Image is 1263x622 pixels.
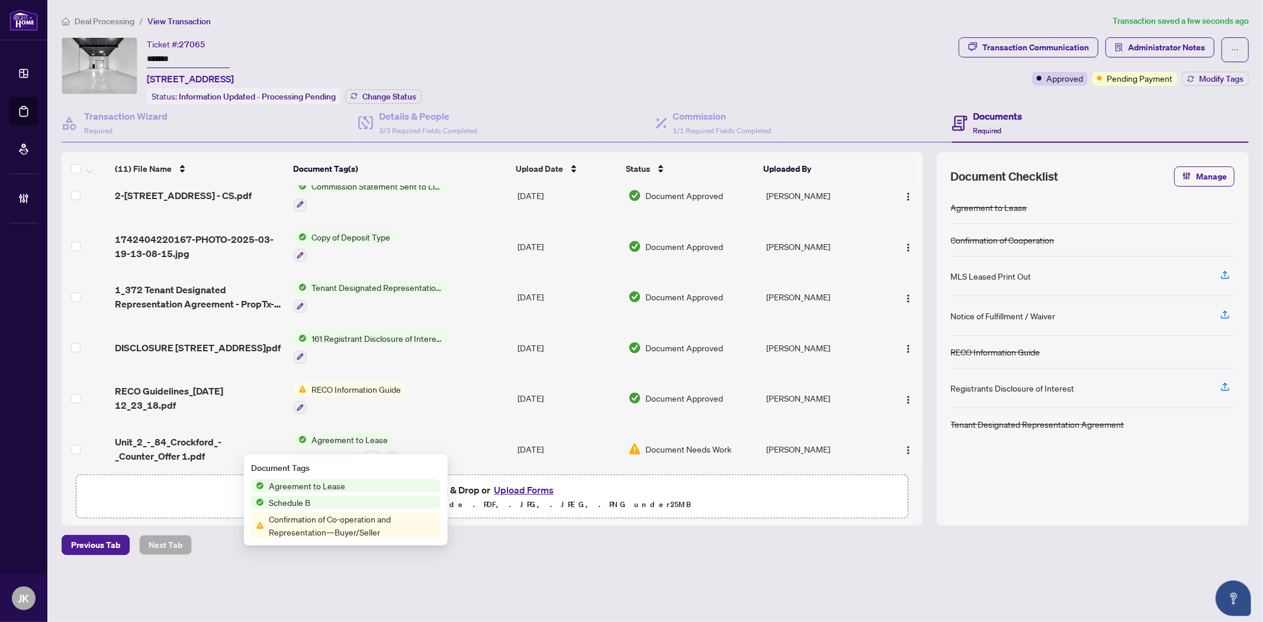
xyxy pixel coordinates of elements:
[294,179,307,193] img: Status Icon
[294,179,447,211] button: Status IconCommission Statement Sent to Listing Brokerage
[511,152,621,185] th: Upload Date
[115,283,284,311] span: 1_372 Tenant Designated Representation Agreement - PropTx-[PERSON_NAME].pdf
[761,322,883,373] td: [PERSON_NAME]
[115,435,284,463] span: Unit_2_-_84_Crockford_-_Counter_Offer 1.pdf
[904,344,913,354] img: Logo
[513,373,624,424] td: [DATE]
[951,270,1031,283] div: MLS Leased Print Out
[294,281,307,294] img: Status Icon
[307,383,406,396] span: RECO Information Guide
[513,221,624,272] td: [DATE]
[84,109,168,123] h4: Transaction Wizard
[1113,14,1249,28] article: Transaction saved a few seconds ago
[899,389,918,408] button: Logo
[490,482,557,498] button: Upload Forms
[379,109,477,123] h4: Details & People
[621,152,759,185] th: Status
[951,345,1040,358] div: RECO Information Guide
[673,109,772,123] h4: Commission
[83,498,901,512] p: Supported files include .PDF, .JPG, .JPEG, .PNG under 25 MB
[75,16,134,27] span: Deal Processing
[899,440,918,459] button: Logo
[1231,46,1239,54] span: ellipsis
[251,461,441,474] div: Document Tags
[362,451,381,464] div: + 1
[264,496,315,509] span: Schedule B
[513,424,624,474] td: [DATE]
[761,170,883,221] td: [PERSON_NAME]
[951,233,1055,246] div: Confirmation of Cooperation
[904,445,913,455] img: Logo
[516,162,563,175] span: Upload Date
[951,201,1027,214] div: Agreement to Lease
[628,189,641,202] img: Document Status
[115,341,281,355] span: DISCLOSURE [STREET_ADDRESS]pdf
[115,232,284,261] span: 1742404220167-PHOTO-2025-03-19-13-08-15.jpg
[1115,43,1123,52] span: solution
[646,189,724,202] span: Document Approved
[251,496,264,509] img: Status Icon
[626,162,650,175] span: Status
[294,230,307,243] img: Status Icon
[628,341,641,354] img: Document Status
[646,240,724,253] span: Document Approved
[628,240,641,253] img: Document Status
[904,243,913,252] img: Logo
[904,294,913,303] img: Logo
[139,14,143,28] li: /
[904,192,913,201] img: Logo
[646,290,724,303] span: Document Approved
[307,230,395,243] span: Copy of Deposit Type
[345,89,422,104] button: Change Status
[1216,581,1251,616] button: Open asap
[904,395,913,405] img: Logo
[951,168,1059,185] span: Document Checklist
[1182,72,1249,86] button: Modify Tags
[71,536,120,554] span: Previous Tab
[1199,75,1243,83] span: Modify Tags
[1128,38,1205,57] span: Administrator Notes
[513,322,624,373] td: [DATE]
[110,152,288,185] th: (11) File Name
[251,479,264,492] img: Status Icon
[18,590,30,607] span: JK
[9,9,38,31] img: logo
[294,332,447,364] button: Status Icon161 Registrant Disclosure of Interest - Disposition ofProperty
[147,16,211,27] span: View Transaction
[646,341,724,354] span: Document Approved
[899,186,918,205] button: Logo
[761,221,883,272] td: [PERSON_NAME]
[959,37,1098,57] button: Transaction Communication
[899,237,918,256] button: Logo
[628,392,641,405] img: Document Status
[294,383,406,415] button: Status IconRECO Information Guide
[294,332,307,345] img: Status Icon
[646,443,732,456] span: Document Needs Work
[115,188,252,203] span: 2-[STREET_ADDRESS] - CS.pdf
[628,290,641,303] img: Document Status
[294,383,307,396] img: Status Icon
[951,309,1056,322] div: Notice of Fulfillment / Waiver
[982,38,1089,57] div: Transaction Communication
[147,72,234,86] span: [STREET_ADDRESS]
[179,91,336,102] span: Information Updated - Processing Pending
[362,92,416,101] span: Change Status
[1046,72,1083,85] span: Approved
[307,281,447,294] span: Tenant Designated Representation Agreement
[973,109,1023,123] h4: Documents
[951,381,1075,395] div: Registrants Disclosure of Interest
[115,162,172,175] span: (11) File Name
[84,126,113,135] span: Required
[76,475,908,519] span: Drag & Drop orUpload FormsSupported files include .PDF, .JPG, .JPEG, .PNG under25MB
[147,37,205,51] div: Ticket #:
[307,451,358,464] span: Schedule B
[973,126,1002,135] span: Required
[307,179,447,193] span: Commission Statement Sent to Listing Brokerage
[1107,72,1172,85] span: Pending Payment
[62,17,70,25] span: home
[147,88,340,104] div: Status:
[294,230,395,262] button: Status IconCopy of Deposit Type
[628,443,641,456] img: Document Status
[294,433,399,465] button: Status IconAgreement to LeaseStatus IconSchedule B+1
[899,287,918,306] button: Logo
